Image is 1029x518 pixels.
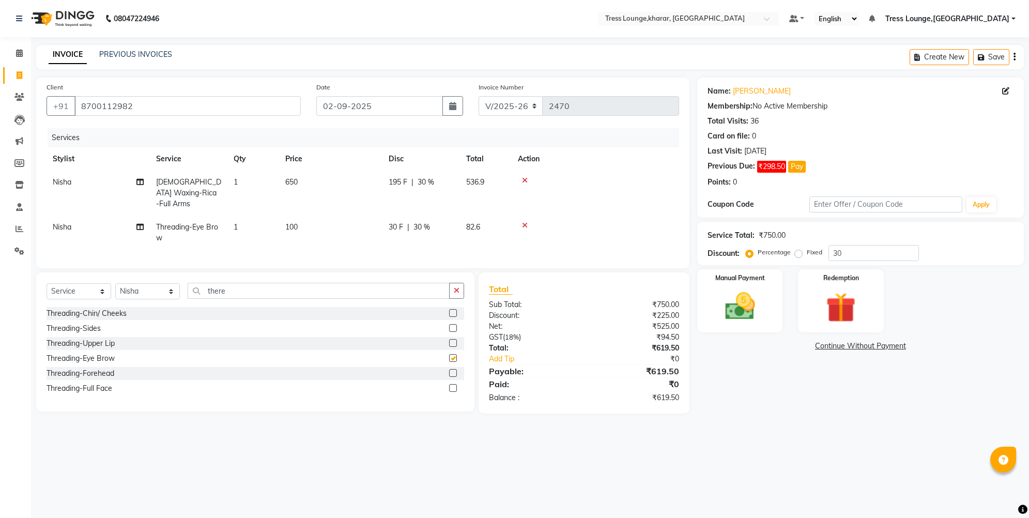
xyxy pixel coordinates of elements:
button: Apply [966,197,996,212]
label: Client [47,83,63,92]
div: Paid: [481,378,584,390]
th: Total [460,147,512,171]
span: Threading-Eye Brow [156,222,218,242]
div: ₹619.50 [584,343,687,354]
span: | [407,222,409,233]
b: 08047224946 [114,4,159,33]
span: Nisha [53,177,71,187]
th: Stylist [47,147,150,171]
div: Membership: [708,101,752,112]
div: ₹225.00 [584,310,687,321]
div: Discount: [481,310,584,321]
img: logo [26,4,97,33]
div: Threading-Eye Brow [47,353,115,364]
label: Date [316,83,330,92]
span: ₹298.50 [757,161,786,173]
div: Card on file: [708,131,750,142]
span: Total [489,284,513,295]
th: Price [279,147,382,171]
span: 1 [234,177,238,187]
div: ₹750.00 [584,299,687,310]
div: Threading-Full Face [47,383,112,394]
span: Nisha [53,222,71,232]
div: Name: [708,86,731,97]
div: Net: [481,321,584,332]
button: Save [973,49,1009,65]
div: Balance : [481,392,584,403]
span: 100 [285,222,298,232]
th: Qty [227,147,279,171]
div: Total Visits: [708,116,748,127]
div: Last Visit: [708,146,742,157]
span: [DEMOGRAPHIC_DATA] Waxing-Rica -Full Arms [156,177,221,208]
div: Total: [481,343,584,354]
div: Threading-Upper Lip [47,338,115,349]
button: Pay [788,161,806,173]
div: Points: [708,177,731,188]
span: 18% [505,333,519,341]
div: Threading-Forehead [47,368,114,379]
div: Services [48,128,687,147]
div: Discount: [708,248,740,259]
th: Disc [382,147,460,171]
span: 30 F [389,222,403,233]
div: ₹0 [601,354,687,364]
div: ₹94.50 [584,332,687,343]
div: Coupon Code [708,199,809,210]
input: Enter Offer / Coupon Code [809,196,962,212]
div: ₹525.00 [584,321,687,332]
div: Previous Due: [708,161,755,173]
span: 82.6 [466,222,480,232]
label: Redemption [823,273,859,283]
div: ₹619.50 [584,365,687,377]
div: ₹619.50 [584,392,687,403]
div: [DATE] [744,146,766,157]
div: Sub Total: [481,299,584,310]
div: 0 [752,131,756,142]
div: Threading-Chin/ Cheeks [47,308,127,319]
img: _gift.svg [817,289,865,326]
label: Invoice Number [479,83,524,92]
span: GST [489,332,503,342]
a: PREVIOUS INVOICES [99,50,172,59]
label: Fixed [807,248,822,257]
div: Service Total: [708,230,755,241]
div: ( ) [481,332,584,343]
a: INVOICE [49,45,87,64]
span: 195 F [389,177,407,188]
th: Action [512,147,679,171]
a: Add Tip [481,354,601,364]
button: +91 [47,96,75,116]
span: | [411,177,413,188]
span: 1 [234,222,238,232]
a: Continue Without Payment [699,341,1022,352]
span: Tress Lounge,[GEOGRAPHIC_DATA] [885,13,1009,24]
div: Threading-Sides [47,323,101,334]
div: ₹750.00 [759,230,786,241]
button: Create New [910,49,969,65]
div: Payable: [481,365,584,377]
div: 36 [750,116,759,127]
div: ₹0 [584,378,687,390]
img: _cash.svg [716,289,764,324]
span: 30 % [418,177,434,188]
label: Manual Payment [715,273,765,283]
input: Search or Scan [188,283,450,299]
span: 650 [285,177,298,187]
input: Search by Name/Mobile/Email/Code [74,96,301,116]
th: Service [150,147,227,171]
span: 30 % [413,222,430,233]
span: 536.9 [466,177,484,187]
a: [PERSON_NAME] [733,86,791,97]
label: Percentage [758,248,791,257]
div: No Active Membership [708,101,1013,112]
div: 0 [733,177,737,188]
